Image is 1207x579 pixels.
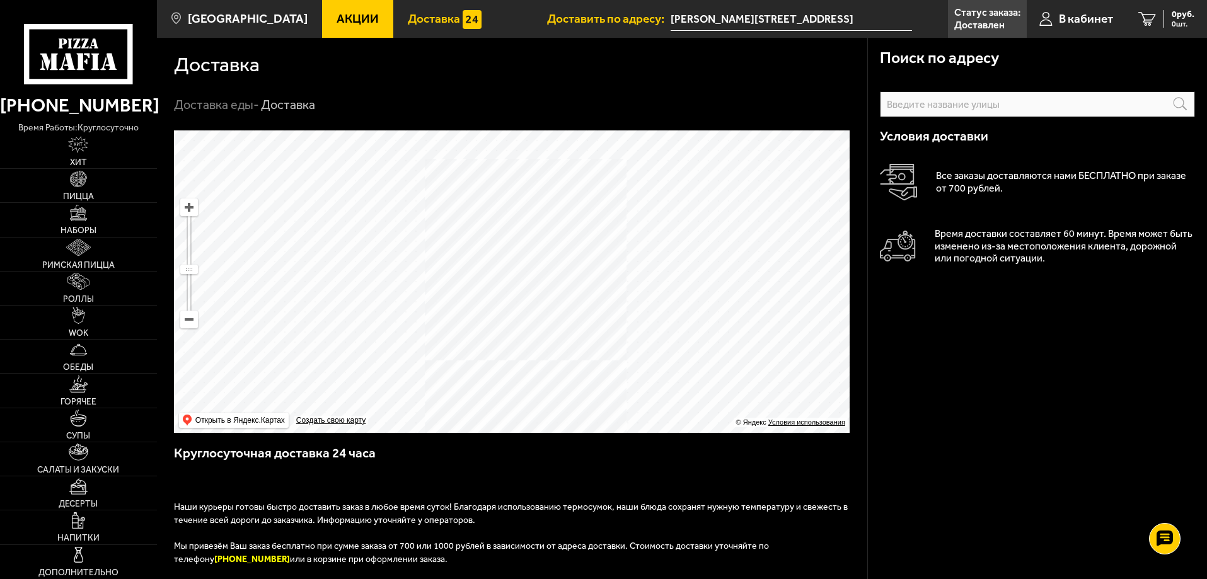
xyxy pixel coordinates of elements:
img: Автомобиль доставки [880,231,916,261]
span: Хит [70,158,87,167]
span: Дополнительно [38,568,118,577]
span: 0 руб. [1172,10,1194,19]
span: Доставка [408,13,460,25]
div: Доставка [261,97,315,113]
p: Статус заказа: [954,8,1020,18]
img: 15daf4d41897b9f0e9f617042186c801.svg [463,10,482,29]
ymaps: Открыть в Яндекс.Картах [179,413,289,428]
p: Время доставки составляет 60 минут. Время может быть изменено из-за местоположения клиента, дорож... [935,227,1195,265]
span: WOK [69,329,88,338]
span: Римская пицца [42,261,115,270]
span: В кабинет [1059,13,1113,25]
span: [GEOGRAPHIC_DATA] [188,13,308,25]
input: Введите название улицы [880,91,1195,117]
span: Салаты и закуски [37,466,119,474]
p: Все заказы доставляются нами БЕСПЛАТНО при заказе от 700 рублей. [936,169,1195,195]
h3: Поиск по адресу [880,50,999,66]
h3: Круглосуточная доставка 24 часа [174,444,851,475]
span: Обеды [63,363,93,372]
p: Доставлен [954,20,1005,30]
img: Оплата доставки [880,164,917,201]
span: Роллы [63,295,94,304]
ymaps: © Яндекс [736,418,766,426]
span: Наши курьеры готовы быстро доставить заказ в любое время суток! Благодаря использованию термосумо... [174,502,848,525]
span: Доставить по адресу: [547,13,671,25]
span: 0 шт. [1172,20,1194,28]
h3: Условия доставки [880,130,1195,143]
a: Условия использования [768,418,845,426]
ymaps: Открыть в Яндекс.Картах [195,413,285,428]
span: Супы [66,432,90,440]
a: Доставка еды- [174,97,259,112]
span: Мы привезём Ваш заказ бесплатно при сумме заказа от 700 или 1000 рублей в зависимости от адреса д... [174,541,769,565]
a: Создать свою карту [294,416,368,425]
span: Десерты [59,500,98,508]
h1: Доставка [174,55,260,75]
span: Напитки [57,534,100,542]
span: Невский проспект, 174 [671,8,912,31]
span: Горячее [61,398,96,406]
span: Пицца [63,192,94,201]
span: Акции [337,13,379,25]
b: [PHONE_NUMBER] [214,554,290,565]
span: Наборы [61,226,96,235]
input: Ваш адрес доставки [671,8,912,31]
